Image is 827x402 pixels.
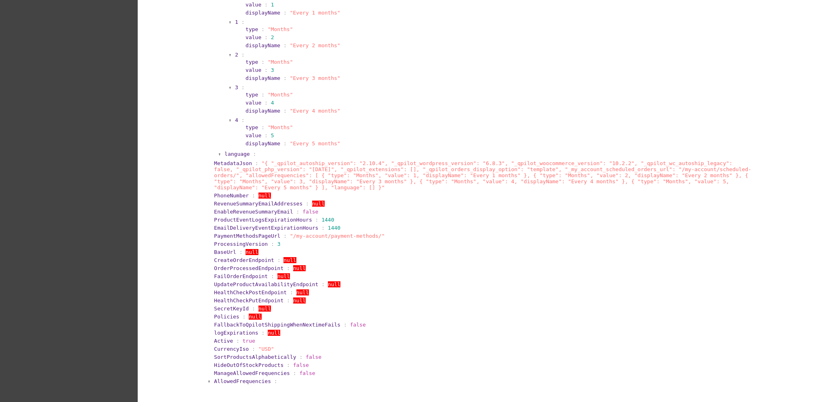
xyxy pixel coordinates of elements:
span: "Every 2 months" [290,42,340,48]
span: : [271,273,274,279]
span: "Months" [268,124,293,130]
span: : [321,281,325,287]
span: RevenueSummaryEmailAddresses [214,201,302,207]
span: : [252,306,255,312]
span: CreateOrderEndpoint [214,257,274,263]
span: "Months" [268,26,293,32]
span: : [253,151,256,157]
span: : [239,249,243,255]
span: : [306,201,309,207]
span: EmailDeliveryEventExpirationHours [214,225,318,231]
span: false [299,370,315,376]
span: : [264,34,268,40]
span: : [241,52,245,58]
span: type [246,124,258,130]
span: null [246,249,258,255]
span: OrderProcessedEndpoint [214,265,283,271]
span: SortProductsAlphabetically [214,354,296,360]
span: 3 [235,84,238,90]
span: "Months" [268,59,293,65]
span: : [287,362,290,368]
span: : [261,59,264,65]
span: 2 [271,34,274,40]
span: : [283,10,287,16]
span: SecretKeyId [214,306,249,312]
span: value [246,67,261,73]
span: null [293,265,306,271]
span: : [243,314,246,320]
span: null [258,306,271,312]
span: FallbackToQpilotShippingWhenNextimeFails [214,322,340,328]
span: : [261,124,264,130]
span: : [315,217,319,223]
span: false [306,354,321,360]
span: : [261,26,264,32]
span: : [283,140,287,147]
span: "USD" [258,346,274,352]
span: value [246,2,261,8]
span: value [246,100,261,106]
span: value [246,132,261,138]
span: displayName [246,140,280,147]
span: : [296,209,300,215]
span: UpdateProductAvailabilityEndpoint [214,281,318,287]
span: : [271,241,274,247]
span: : [252,193,255,199]
span: Policies [214,314,239,320]
span: FailOrderEndpoint [214,273,268,279]
span: null [268,330,280,336]
span: : [236,338,239,344]
span: : [261,92,264,98]
span: : [264,132,268,138]
span: "Every 4 months" [290,108,340,114]
span: MetadataJson [214,160,252,166]
span: : [299,354,302,360]
span: type [246,59,258,65]
span: displayName [246,108,280,114]
span: null [277,273,290,279]
span: displayName [246,42,280,48]
span: displayName [246,75,280,81]
span: "Every 5 months" [290,140,340,147]
span: HideOutOfStockProducts [214,362,283,368]
span: HealthCheckPutEndpoint [214,297,283,304]
span: 3 [271,67,274,73]
span: : [241,19,245,25]
span: "Every 1 months" [290,10,340,16]
span: true [243,338,255,344]
span: : [264,2,268,8]
span: "{ "_qpilot_autoship_version": "2.10.4", "_qpilot_wordpress_version": "6.8.3", "_qpilot_woocommer... [214,160,751,191]
span: : [287,265,290,271]
span: logExpirations [214,330,258,336]
span: language [225,151,250,157]
span: ProcessingVersion [214,241,268,247]
span: false [350,322,366,328]
span: null [312,201,325,207]
span: : [255,160,258,166]
span: : [264,67,268,73]
span: : [252,346,255,352]
span: null [283,257,296,263]
span: : [290,289,293,295]
span: 3 [277,241,281,247]
span: : [241,84,245,90]
span: null [296,289,309,295]
span: null [293,297,306,304]
span: type [246,92,258,98]
span: 1440 [328,225,340,231]
span: PhoneNumber [214,193,249,199]
span: BaseUrl [214,249,236,255]
span: Active [214,338,233,344]
span: CurrencyIso [214,346,249,352]
span: false [302,209,318,215]
span: HealthCheckPostEndpoint [214,289,287,295]
span: false [293,362,309,368]
span: AllowedFrequencies [214,378,271,384]
span: value [246,34,261,40]
span: : [241,117,245,123]
span: displayName [246,10,280,16]
span: : [283,42,287,48]
span: : [293,370,296,376]
span: 4 [271,100,274,106]
span: : [283,108,287,114]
